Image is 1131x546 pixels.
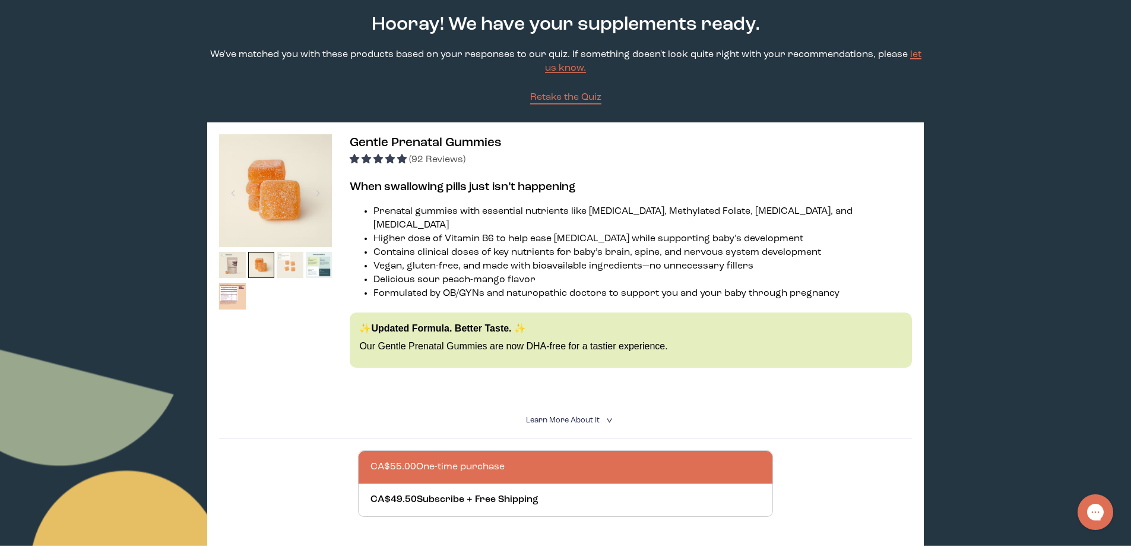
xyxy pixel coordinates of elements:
[359,340,902,353] p: Our Gentle Prenatal Gummies are now DHA-free for a tastier experience.
[306,252,332,279] img: thumbnail image
[1072,490,1119,534] iframe: Gorgias live chat messenger
[530,93,601,102] span: Retake the Quiz
[219,134,332,247] img: thumbnail image
[373,232,911,246] li: Higher dose of Vitamin B6 to help ease [MEDICAL_DATA] while supporting baby’s development
[219,252,246,279] img: thumbnail image
[373,205,911,232] li: Prenatal gummies with essential nutrients like [MEDICAL_DATA], Methylated Folate, [MEDICAL_DATA],...
[373,260,911,273] li: Vegan, gluten-free, and made with bioavailable ingredients—no unnecessary fillers
[350,155,409,165] span: 4.87 stars
[350,179,911,195] h3: When swallowing pills just isn’t happening
[603,417,614,424] i: <
[350,137,502,149] span: Gentle Prenatal Gummies
[526,415,606,426] summary: Learn More About it <
[373,273,911,287] li: Delicious sour peach-mango flavor
[248,252,275,279] img: thumbnail image
[409,155,465,165] span: (92 Reviews)
[359,323,526,333] strong: ✨Updated Formula. Better Taste. ✨
[277,252,303,279] img: thumbnail image
[545,50,921,73] a: let us know.
[207,48,923,75] p: We've matched you with these products based on your responses to our quiz. If something doesn't l...
[219,283,246,310] img: thumbnail image
[526,416,600,424] span: Learn More About it
[373,287,911,301] li: Formulated by OB/GYNs and naturopathic doctors to support you and your baby through pregnancy
[351,11,781,39] h2: Hooray! We have your supplements ready.
[373,246,911,260] li: Contains clinical doses of key nutrients for baby’s brain, spine, and nervous system development
[530,91,601,105] a: Retake the Quiz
